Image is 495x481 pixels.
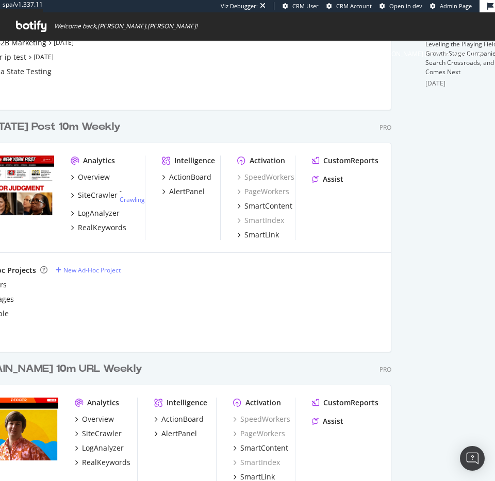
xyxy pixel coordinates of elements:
div: LogAnalyzer [82,443,124,453]
a: SpeedWorkers [237,172,294,182]
a: AlertPanel [154,428,197,439]
a: PageWorkers [233,428,285,439]
div: Activation [245,398,281,408]
div: Pro [379,123,391,132]
div: Pro [379,365,391,374]
a: SmartIndex [237,215,284,226]
a: Assist [312,416,343,426]
div: Intelligence [167,398,207,408]
a: LogAnalyzer [75,443,124,453]
div: Analytics [83,156,115,166]
a: SiteCrawler- Crawling [71,186,145,204]
a: AlertPanel [162,186,205,197]
a: Organizations [301,40,354,68]
div: RealKeywords [82,457,130,468]
div: CustomReports [323,156,378,166]
a: Admin Page [430,2,472,10]
a: PageWorkers [237,186,289,197]
a: SmartLink [237,230,279,240]
div: ActionBoard [161,414,204,424]
a: ActionBoard [154,414,204,424]
a: Crawling [120,195,145,204]
a: SmartContent [237,201,292,211]
a: Overview [75,414,114,424]
div: Intelligence [174,156,215,166]
div: - [120,186,145,204]
div: SiteCrawler [82,428,122,439]
div: AlertPanel [161,428,197,439]
div: LogAnalyzer [78,208,120,218]
div: Activation [250,156,285,166]
span: Admin Page [440,2,472,10]
a: Botify Academy [163,40,218,68]
a: Overview [71,172,110,182]
div: SmartContent [244,201,292,211]
div: CustomReports [323,398,378,408]
div: AlertPanel [169,186,205,197]
div: Organizations [301,49,354,59]
div: SiteCrawler [78,190,118,200]
a: Knowledge Base [229,40,290,68]
a: Open in dev [379,2,422,10]
div: Overview [82,414,114,424]
a: SmartIndex [233,457,280,468]
div: SmartLink [244,230,279,240]
a: SmartContent [233,443,288,453]
a: RealKeywords [75,457,130,468]
a: New Ad-Hoc Project [56,266,121,274]
span: CRM User [292,2,319,10]
a: CustomReports [312,398,378,408]
a: CustomReports [312,156,378,166]
a: Assist [312,174,343,184]
a: CRM User [283,2,319,10]
a: SpeedWorkers [233,414,290,424]
div: ActionBoard [169,172,211,182]
div: New Ad-Hoc Project [63,266,121,274]
a: CRM Account [326,2,372,10]
a: ActionBoard [162,172,211,182]
a: SiteCrawler [75,428,122,439]
div: Assist [323,416,343,426]
span: Welcome back, [PERSON_NAME].[PERSON_NAME] ! [54,22,197,30]
div: SmartContent [240,443,288,453]
span: nathan.mcginnis [375,49,473,58]
div: Viz Debugger: [221,2,258,10]
div: Analytics [87,398,119,408]
a: LogAnalyzer [71,208,120,218]
div: Botify Academy [163,49,218,59]
div: Knowledge Base [229,49,290,59]
div: Overview [78,172,110,182]
a: RealKeywords [71,222,126,233]
div: RealKeywords [78,222,126,233]
div: Assist [323,174,343,184]
span: CRM Account [336,2,372,10]
button: [PERSON_NAME].[PERSON_NAME] [354,46,490,62]
div: Open Intercom Messenger [460,446,485,471]
span: Open in dev [389,2,422,10]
